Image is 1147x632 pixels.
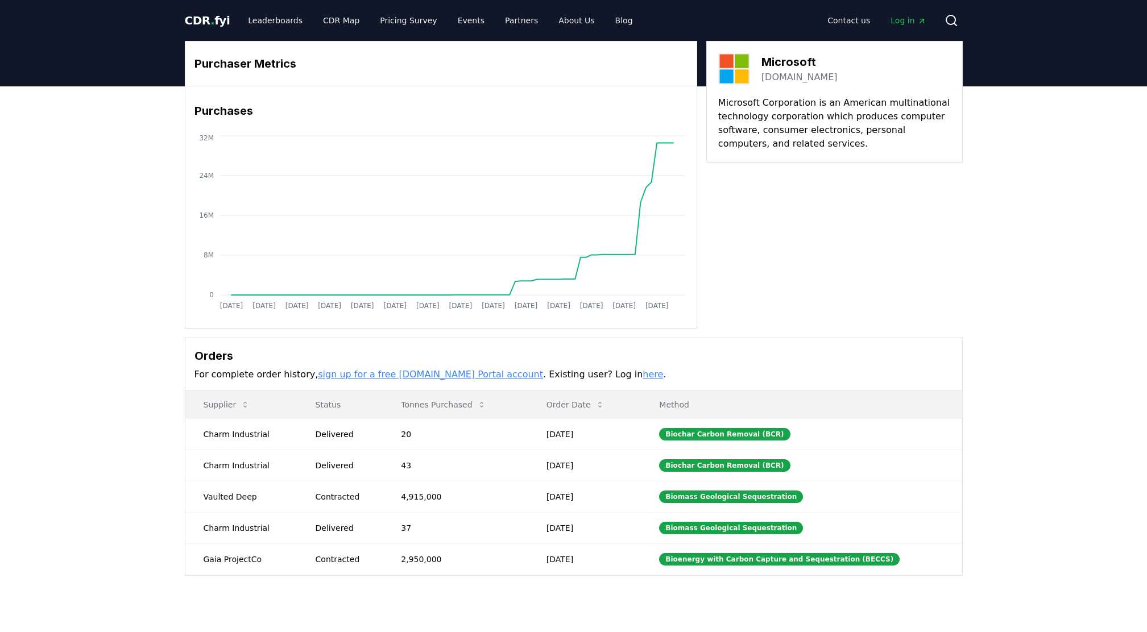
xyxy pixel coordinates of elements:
a: Leaderboards [239,10,312,31]
button: Order Date [537,393,614,416]
img: Microsoft-logo [718,53,750,85]
tspan: 8M [204,251,214,259]
tspan: [DATE] [416,302,440,310]
a: Pricing Survey [371,10,446,31]
tspan: [DATE] [645,302,668,310]
div: Biochar Carbon Removal (BCR) [659,459,790,472]
tspan: [DATE] [350,302,374,310]
tspan: [DATE] [612,302,636,310]
td: Charm Industrial [185,450,297,481]
tspan: [DATE] [449,302,472,310]
button: Tonnes Purchased [392,393,495,416]
div: Delivered [316,522,374,534]
td: [DATE] [528,543,641,575]
div: Contracted [316,491,374,502]
tspan: 16M [199,211,214,219]
nav: Main [239,10,641,31]
td: Vaulted Deep [185,481,297,512]
tspan: [DATE] [383,302,407,310]
div: Delivered [316,429,374,440]
nav: Main [818,10,935,31]
div: Biomass Geological Sequestration [659,522,803,534]
tspan: [DATE] [579,302,603,310]
span: . [210,14,214,27]
p: Microsoft Corporation is an American multinational technology corporation which produces computer... [718,96,951,151]
p: Status [307,399,374,410]
td: 4,915,000 [383,481,528,512]
div: Biomass Geological Sequestration [659,490,803,503]
tspan: [DATE] [252,302,276,310]
td: [DATE] [528,450,641,481]
td: Gaia ProjectCo [185,543,297,575]
td: 43 [383,450,528,481]
a: Partners [496,10,547,31]
div: Bioenergy with Carbon Capture and Sequestration (BECCS) [659,553,900,566]
tspan: 24M [199,172,214,180]
p: For complete order history, . Existing user? Log in . [194,368,953,381]
tspan: [DATE] [514,302,537,310]
h3: Purchases [194,102,688,119]
a: here [643,369,663,380]
a: Blog [606,10,642,31]
h3: Microsoft [761,53,838,70]
div: Delivered [316,460,374,471]
a: About Us [549,10,603,31]
td: [DATE] [528,512,641,543]
td: Charm Industrial [185,418,297,450]
tspan: [DATE] [318,302,341,310]
a: CDR Map [314,10,368,31]
div: Biochar Carbon Removal (BCR) [659,428,790,440]
button: Supplier [194,393,259,416]
h3: Orders [194,347,953,364]
tspan: [DATE] [285,302,308,310]
tspan: 0 [209,291,214,299]
td: 2,950,000 [383,543,528,575]
tspan: [DATE] [220,302,243,310]
tspan: [DATE] [482,302,505,310]
td: Charm Industrial [185,512,297,543]
a: Log in [881,10,935,31]
h3: Purchaser Metrics [194,55,688,72]
tspan: [DATE] [547,302,570,310]
tspan: 32M [199,134,214,142]
td: [DATE] [528,418,641,450]
p: Method [650,399,953,410]
span: Log in [891,15,926,26]
a: CDR.fyi [185,13,230,28]
td: [DATE] [528,481,641,512]
td: 20 [383,418,528,450]
td: 37 [383,512,528,543]
a: Events [449,10,494,31]
a: [DOMAIN_NAME] [761,70,838,84]
div: Contracted [316,554,374,565]
a: Contact us [818,10,879,31]
a: sign up for a free [DOMAIN_NAME] Portal account [318,369,543,380]
span: CDR fyi [185,14,230,27]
